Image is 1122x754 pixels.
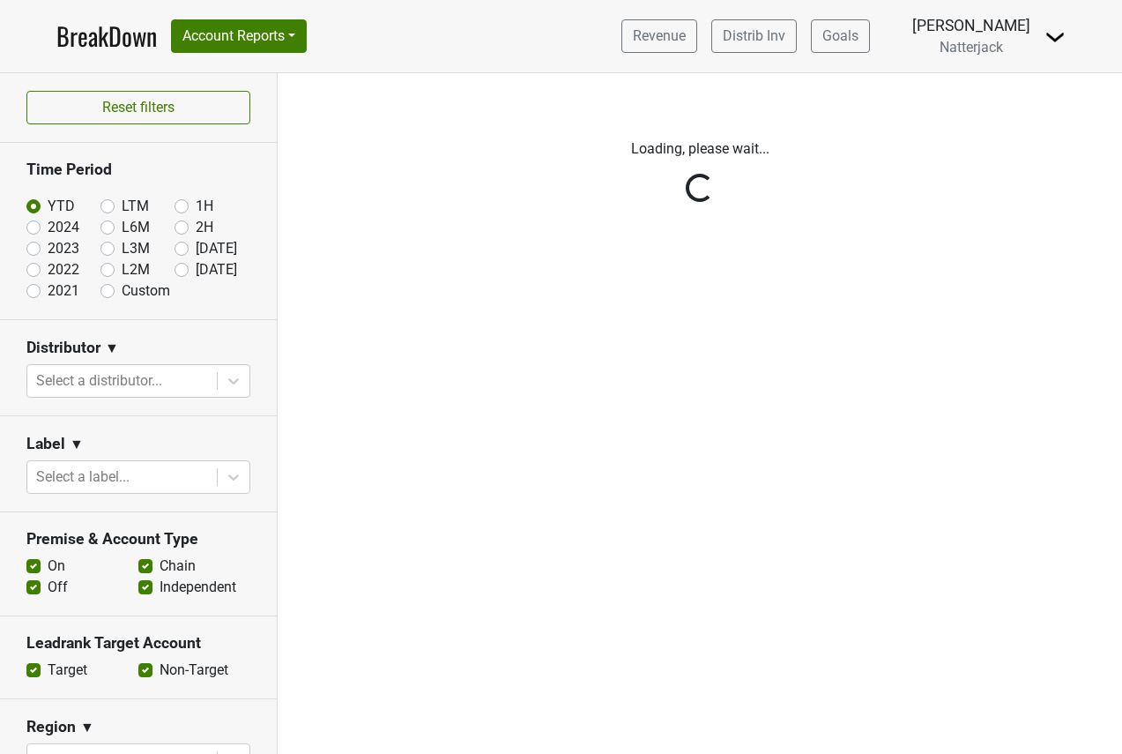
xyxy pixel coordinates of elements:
[912,14,1030,37] div: [PERSON_NAME]
[171,19,307,53] button: Account Reports
[811,19,870,53] a: Goals
[291,138,1109,160] p: Loading, please wait...
[711,19,797,53] a: Distrib Inv
[1044,26,1066,48] img: Dropdown Menu
[940,39,1003,56] span: Natterjack
[56,18,157,55] a: BreakDown
[621,19,697,53] a: Revenue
